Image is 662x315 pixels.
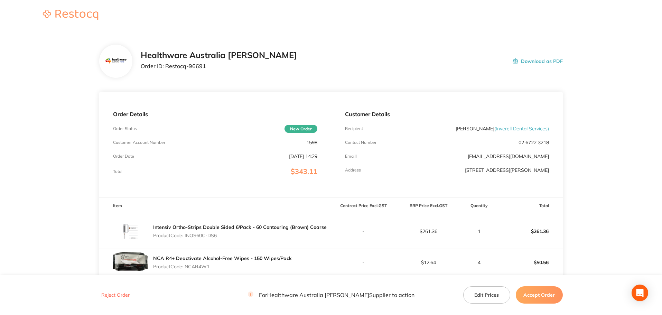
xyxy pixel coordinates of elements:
p: Emaill [345,154,357,159]
span: New Order [285,125,317,133]
p: [PERSON_NAME] [456,126,549,131]
button: Reject Order [99,292,132,298]
p: $261.36 [396,229,460,234]
th: Contract Price Excl. GST [331,198,396,214]
a: [EMAIL_ADDRESS][DOMAIN_NAME] [468,153,549,159]
a: NCA R4+ Deactivate Alcohol-Free Wipes - 150 Wipes/Pack [153,255,292,261]
img: M3gzZHJrNw [113,250,148,275]
div: Open Intercom Messenger [632,285,648,301]
p: - [332,229,396,234]
th: Total [498,198,563,214]
p: [DATE] 14:29 [289,154,317,159]
p: Customer Account Number [113,140,165,145]
p: Order Date [113,154,134,159]
p: Contact Number [345,140,376,145]
p: [STREET_ADDRESS][PERSON_NAME] [465,167,549,173]
span: $343.11 [291,167,317,176]
a: Intensiv Ortho-Strips Double Sided 6/Pack - 60 Contouring (Brown) Coarse [153,224,327,230]
button: Accept Order [516,286,563,304]
p: $50.56 [498,254,562,271]
img: dTVjdGk4OQ [113,214,148,249]
p: 02 6722 3218 [519,140,549,145]
p: Total [113,169,122,174]
th: RRP Price Excl. GST [396,198,461,214]
p: Product Code: INOS60C-DS6 [153,233,327,238]
img: Restocq logo [36,10,105,20]
p: Address [345,168,361,173]
th: Item [99,198,331,214]
th: Quantity [461,198,498,214]
button: Download as PDF [513,50,563,72]
p: Customer Details [345,111,549,117]
p: 1 [461,229,497,234]
h2: Healthware Australia [PERSON_NAME] [141,50,297,60]
p: - [332,260,396,265]
a: Restocq logo [36,10,105,21]
p: $261.36 [498,223,562,240]
p: $12.64 [396,260,460,265]
p: Order ID: Restocq- 96691 [141,63,297,69]
p: Order Status [113,126,137,131]
p: For Healthware Australia [PERSON_NAME] Supplier to action [248,292,414,298]
span: ( Inverell Dental Services ) [494,126,549,132]
p: 1598 [306,140,317,145]
p: Recipient [345,126,363,131]
p: Order Details [113,111,317,117]
button: Edit Prices [463,286,510,304]
p: Product Code: NCAR4W1 [153,264,292,269]
p: 4 [461,260,497,265]
img: Mjc2MnhocQ [105,50,127,73]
